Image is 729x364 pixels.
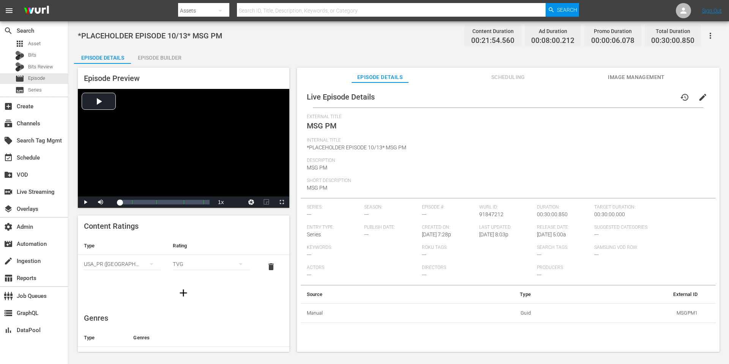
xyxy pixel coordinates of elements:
[84,253,161,275] div: USA_PR ([GEOGRAPHIC_DATA] ([GEOGRAPHIC_DATA]))
[259,196,274,208] button: Picture-in-Picture
[84,313,108,323] span: Genres
[78,31,222,40] span: *PLACEHOLDER EPISODE 10/13* MSG PM
[262,258,280,276] button: delete
[127,329,265,347] th: Genres
[78,329,127,347] th: Type
[479,225,533,231] span: Last Updated:
[78,196,93,208] button: Play
[15,85,24,95] span: Series
[594,225,705,231] span: Suggested Categories:
[15,39,24,48] span: Asset
[307,265,418,271] span: Actors
[274,196,289,208] button: Fullscreen
[244,196,259,208] button: Jump To Time
[557,3,577,17] span: Search
[422,231,451,237] span: [DATE] 7:28p
[4,256,13,266] span: Ingestion
[213,196,229,208] button: Playback Rate
[4,119,13,128] span: Channels
[4,309,13,318] span: GraphQL
[480,73,536,82] span: Scheduling
[307,92,375,101] span: Live Episode Details
[4,291,13,301] span: Job Queues
[28,63,53,71] span: Bits Review
[537,225,591,231] span: Release Date:
[537,211,568,217] span: 00:30:00.850
[651,26,694,36] div: Total Duration
[422,211,426,217] span: ---
[546,3,579,17] button: Search
[4,170,13,179] span: VOD
[4,204,13,214] span: Overlays
[28,86,42,94] span: Series
[537,285,704,304] th: External ID
[301,285,716,323] table: simple table
[307,252,311,258] span: ---
[364,211,369,217] span: ---
[167,237,256,255] th: Rating
[537,231,566,237] span: [DATE] 5:00a
[307,225,361,231] span: Entry Type:
[28,74,45,82] span: Episode
[431,285,537,304] th: Type
[4,26,13,35] span: Search
[651,36,694,45] span: 00:30:00.850
[537,204,591,210] span: Duration:
[431,303,537,323] td: Guid
[537,252,541,258] span: ---
[352,73,409,82] span: Episode Details
[84,222,139,231] span: Content Ratings
[15,62,24,71] div: Bits Review
[594,211,625,217] span: 00:30:00.000
[307,231,321,237] span: Series
[84,74,140,83] span: Episode Preview
[537,245,591,251] span: Search Tags:
[702,8,722,14] a: Sign Out
[680,93,689,102] span: history
[4,153,13,162] span: Schedule
[28,51,36,59] span: Bits
[267,262,276,271] span: delete
[422,272,426,278] span: ---
[18,2,55,20] img: ans4CAIJ8jUAAAAAAAAAAAAAAAAAAAAAAAAgQb4GAAAAAAAAAAAAAAAAAAAAAAAAJMjXAAAAAAAAAAAAAAAAAAAAAAAAgAT5G...
[78,237,289,279] table: simple table
[422,204,476,210] span: Episode #:
[4,326,13,335] span: DataPool
[698,93,707,102] span: edit
[307,121,336,130] span: MSG PM
[74,49,131,67] div: Episode Details
[15,51,24,60] div: Bits
[4,222,13,231] span: Admin
[307,165,327,171] span: MSG PM
[422,265,533,271] span: Directors
[307,144,406,150] span: *PLACEHOLDER EPISODE 10/13* MSG PM
[364,225,418,231] span: Publish Date:
[93,196,108,208] button: Mute
[531,26,574,36] div: Ad Duration
[422,245,533,251] span: Roku Tags:
[422,225,476,231] span: Created On:
[307,272,311,278] span: ---
[471,26,514,36] div: Content Duration
[608,73,665,82] span: Image Management
[5,6,14,15] span: menu
[307,138,706,144] span: Internal Title
[78,89,289,208] div: Video Player
[537,265,648,271] span: Producers
[307,204,361,210] span: Series:
[4,239,13,248] span: Automation
[301,285,431,304] th: Source
[307,114,706,120] span: External Title
[694,88,712,106] button: edit
[4,136,13,145] span: Search Tag Mgmt
[307,185,327,191] span: MSG PM
[173,253,249,275] div: TVG
[591,36,634,45] span: 00:00:06.078
[675,88,694,106] button: history
[4,102,13,111] span: Create
[307,158,706,164] span: Description
[471,36,514,45] span: 00:21:54.560
[479,211,503,217] span: 91847212
[479,231,508,237] span: [DATE] 8:03p
[594,252,599,258] span: ---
